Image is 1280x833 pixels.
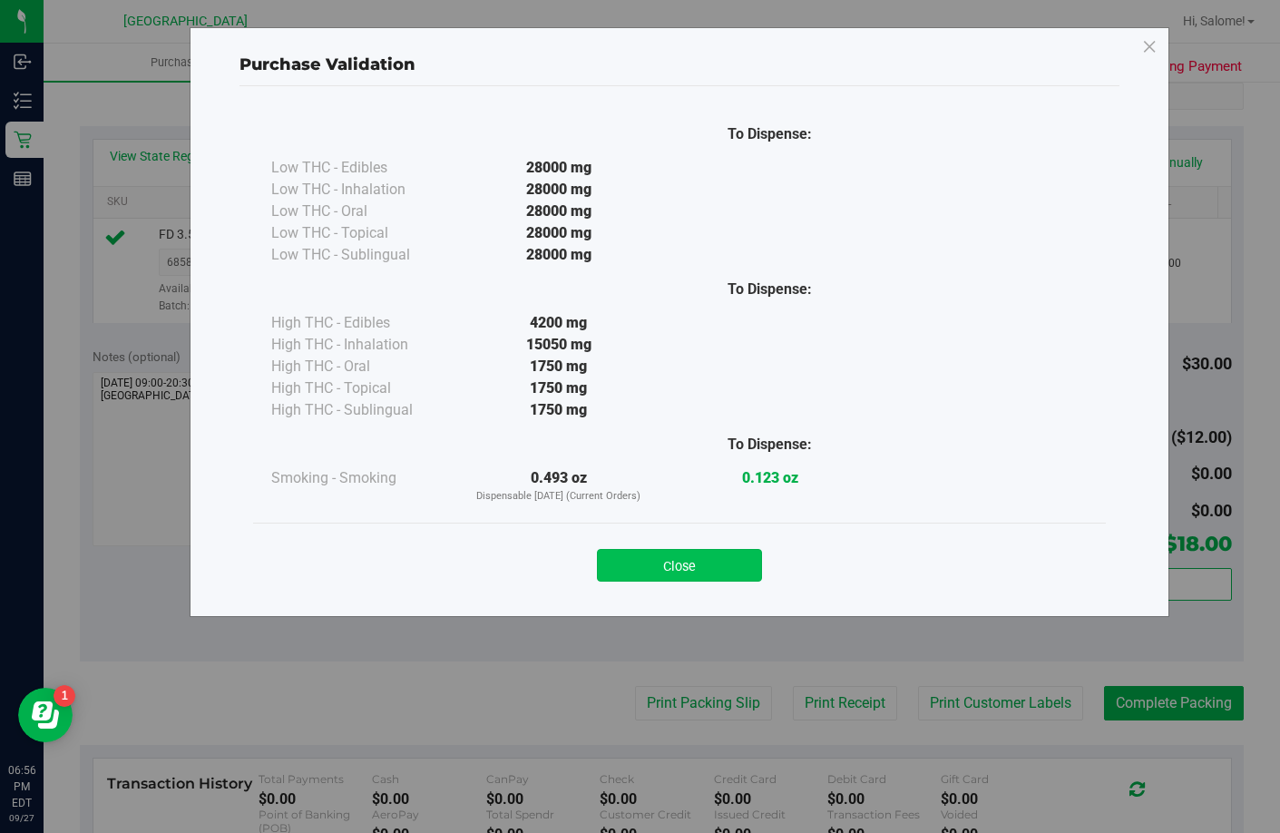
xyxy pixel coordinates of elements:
div: To Dispense: [664,279,875,300]
button: Close [597,549,762,582]
div: High THC - Inhalation [271,334,453,356]
div: Low THC - Inhalation [271,179,453,201]
strong: 0.123 oz [742,469,798,486]
div: 28000 mg [453,179,664,201]
div: 28000 mg [453,201,664,222]
div: High THC - Oral [271,356,453,377]
div: High THC - Edibles [271,312,453,334]
div: 1750 mg [453,377,664,399]
iframe: Resource center [18,688,73,742]
div: 1750 mg [453,399,664,421]
div: Low THC - Edibles [271,157,453,179]
div: Low THC - Sublingual [271,244,453,266]
div: 1750 mg [453,356,664,377]
div: Low THC - Oral [271,201,453,222]
div: To Dispense: [664,123,875,145]
div: 4200 mg [453,312,664,334]
div: 28000 mg [453,244,664,266]
div: 15050 mg [453,334,664,356]
span: Purchase Validation [239,54,415,74]
div: 28000 mg [453,157,664,179]
div: High THC - Topical [271,377,453,399]
div: Low THC - Topical [271,222,453,244]
p: Dispensable [DATE] (Current Orders) [453,489,664,505]
div: 28000 mg [453,222,664,244]
div: To Dispense: [664,434,875,456]
div: High THC - Sublingual [271,399,453,421]
iframe: Resource center unread badge [54,685,75,707]
div: Smoking - Smoking [271,467,453,489]
div: 0.493 oz [453,467,664,505]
